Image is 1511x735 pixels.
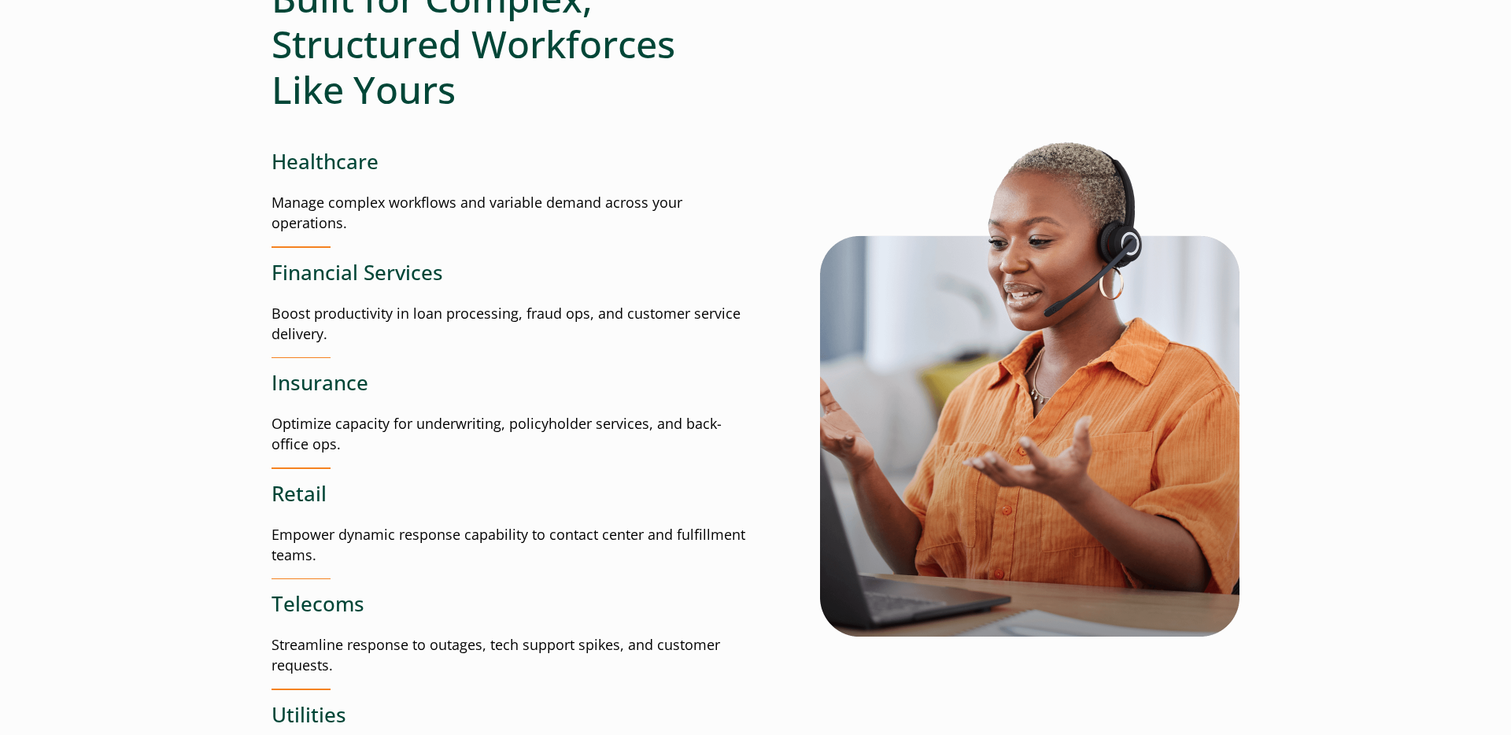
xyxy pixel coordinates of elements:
img: Woman talking on headset about contact center automation solutions while looking at laptop computer [820,119,1239,637]
h3: Financial Services [272,260,755,285]
p: Manage complex workflows and variable demand across your operations. [272,193,755,234]
h3: Insurance [272,371,755,395]
h3: Telecoms [272,592,755,616]
p: Streamline response to outages, tech support spikes, and customer requests. [272,635,755,676]
h3: Utilities [272,703,755,727]
p: Boost productivity in loan processing, fraud ops, and customer service delivery. [272,304,755,345]
p: Optimize capacity for underwriting, policyholder services, and back-office ops. [272,414,755,455]
h3: Healthcare [272,150,755,174]
p: Empower dynamic response capability to contact center and fulfillment teams. [272,525,755,566]
h3: Retail [272,482,755,506]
